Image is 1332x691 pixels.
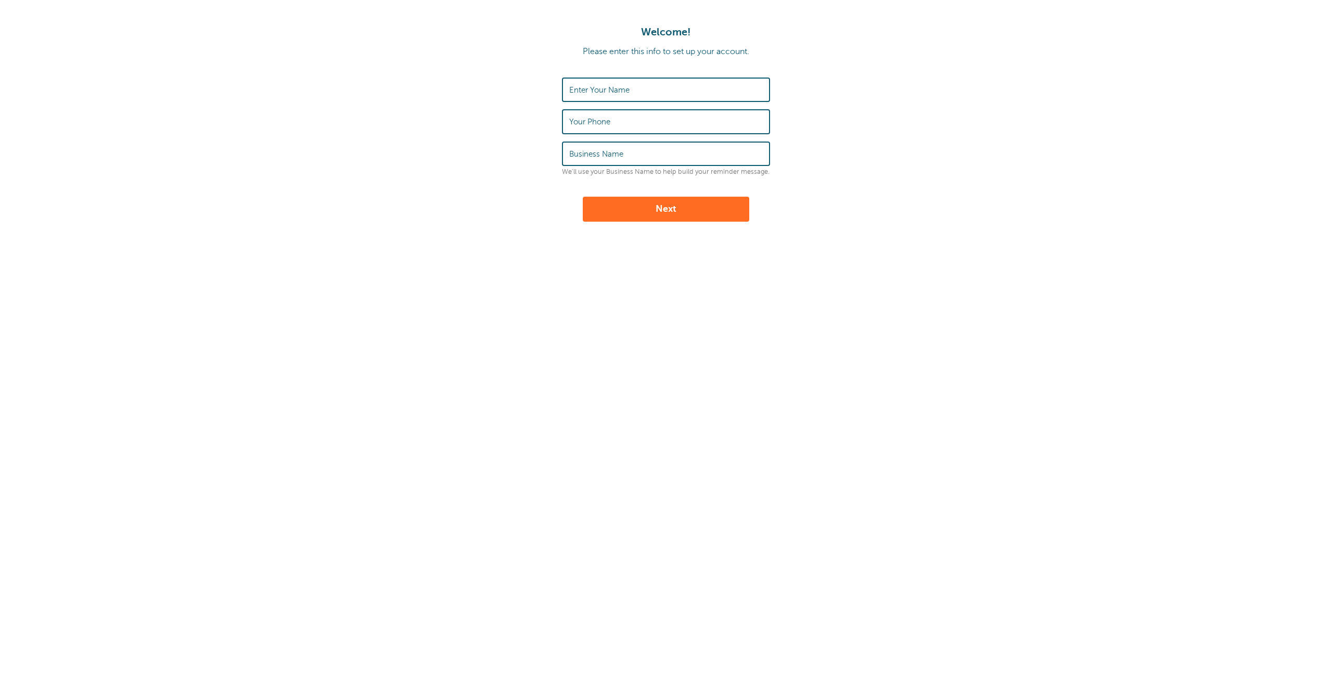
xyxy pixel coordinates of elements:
p: We'll use your Business Name to help build your reminder message. [562,168,770,176]
p: Please enter this info to set up your account. [10,47,1322,57]
h1: Welcome! [10,26,1322,39]
label: Your Phone [569,117,610,126]
label: Business Name [569,149,623,159]
label: Enter Your Name [569,85,630,95]
button: Next [583,197,749,222]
